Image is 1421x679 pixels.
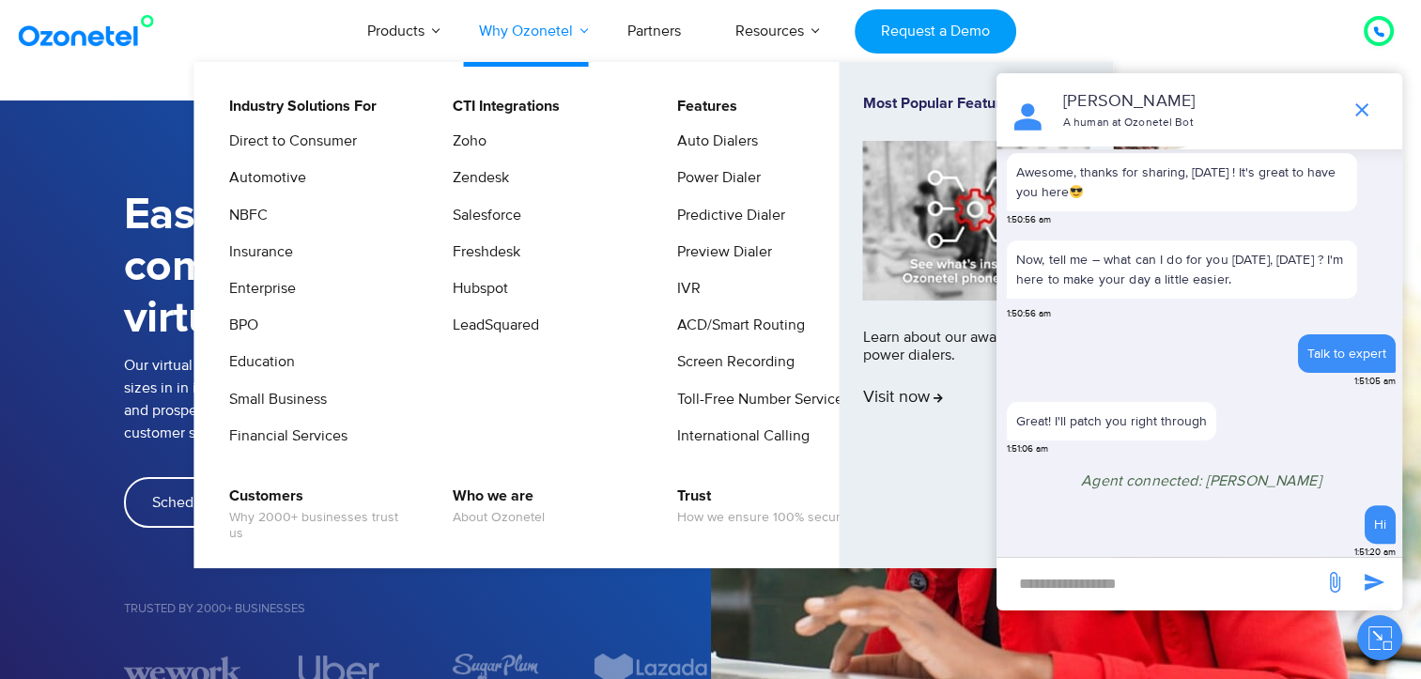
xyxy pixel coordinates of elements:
[217,485,417,545] a: CustomersWhy 2000+ businesses trust us
[1357,615,1402,660] button: Close chat
[1081,471,1321,490] span: Agent connected: [PERSON_NAME]
[440,166,512,190] a: Zendesk
[1355,563,1393,601] span: send message
[1354,375,1396,389] span: 1:51:05 am
[665,204,788,227] a: Predictive Dialer
[152,495,255,510] span: Schedule demo
[1307,344,1386,363] div: Talk to expert
[217,166,309,190] a: Automotive
[217,424,350,448] a: Financial Services
[665,166,764,190] a: Power Dialer
[440,130,489,153] a: Zoho
[863,95,1090,535] a: Most Popular FeatureLearn about our award-winning power dialers.Visit now
[440,240,523,264] a: Freshdesk
[1063,89,1333,115] p: [PERSON_NAME]
[217,130,360,153] a: Direct to Consumer
[1316,563,1353,601] span: send message
[453,510,545,526] span: About Ozonetel
[217,277,299,301] a: Enterprise
[665,350,797,374] a: Screen Recording
[665,130,761,153] a: Auto Dialers
[665,424,812,448] a: International Calling
[1007,240,1357,299] p: Now, tell me – what can I do for you [DATE], [DATE] ? I'm here to make your day a little easier.
[440,314,542,337] a: LeadSquared
[440,95,563,118] a: CTI Integrations
[217,240,296,264] a: Insurance
[1374,515,1386,534] div: Hi
[217,314,261,337] a: BPO
[229,510,414,542] span: Why 2000+ businesses trust us
[124,354,711,444] p: Our virtual phone number with IVR solution helps businesses of all sizes in in innovative ways. T...
[124,477,284,528] a: Schedule demo
[677,510,854,526] span: How we ensure 100% security
[217,350,298,374] a: Education
[665,240,775,264] a: Preview Dialer
[1007,307,1051,321] span: 1:50:56 am
[440,485,548,529] a: Who we areAbout Ozonetel
[1354,546,1396,560] span: 1:51:20 am
[665,277,703,301] a: IVR
[1007,213,1051,227] span: 1:50:56 am
[665,314,808,337] a: ACD/Smart Routing
[1007,442,1048,456] span: 1:51:06 am
[1063,115,1333,131] p: A human at Ozonetel Bot
[665,485,857,529] a: TrustHow we ensure 100% security
[855,9,1015,54] a: Request a Demo
[1016,411,1207,431] p: Great! I'll patch you right through
[1006,567,1314,601] div: new-msg-input
[217,388,330,411] a: Small Business
[1343,91,1381,129] span: end chat or minimize
[1070,185,1083,198] img: 😎
[124,190,711,345] h1: Ease customer communications with virtual phone numbers
[217,204,270,227] a: NBFC
[440,277,511,301] a: Hubspot
[863,141,1090,300] img: phone-system-min.jpg
[440,204,524,227] a: Salesforce
[665,388,853,411] a: Toll-Free Number Services
[124,603,711,615] h5: Trusted by 2000+ Businesses
[665,95,740,118] a: Features
[1016,162,1348,202] p: Awesome, thanks for sharing, [DATE] ! It's great to have you here
[863,388,943,409] span: Visit now
[217,95,379,118] a: Industry Solutions For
